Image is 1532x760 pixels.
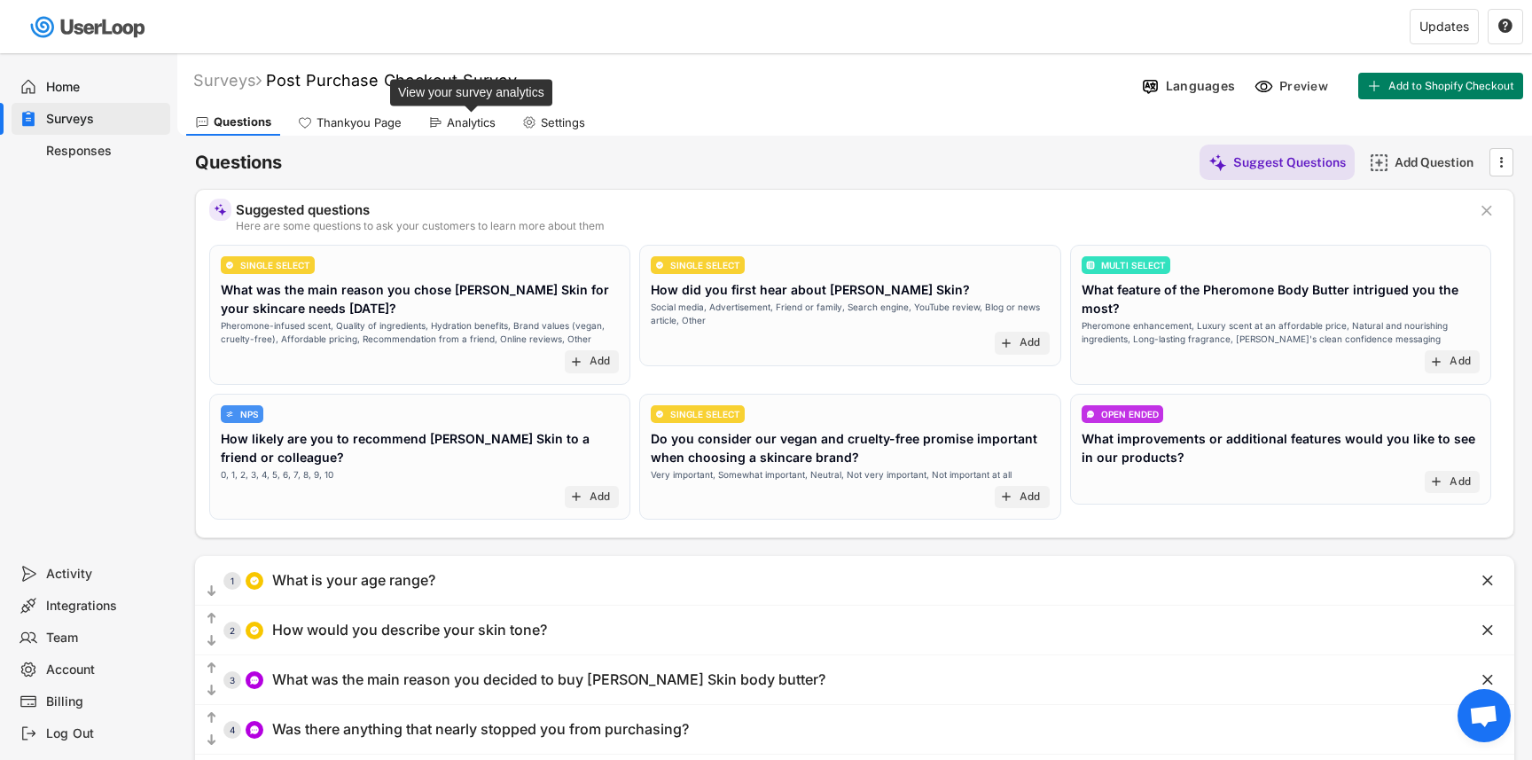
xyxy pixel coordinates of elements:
[1388,81,1514,91] span: Add to Shopify Checkout
[1395,154,1483,170] div: Add Question
[46,598,163,615] div: Integrations
[223,725,241,734] div: 4
[46,725,163,742] div: Log Out
[1500,153,1504,171] text: 
[1020,336,1041,350] div: Add
[214,203,227,216] img: MagicMajor%20%28Purple%29.svg
[221,280,619,317] div: What was the main reason you chose [PERSON_NAME] Skin for your skincare needs [DATE]?
[240,410,259,419] div: NPS
[1479,572,1497,590] button: 
[193,70,262,90] div: Surveys
[240,261,310,270] div: SINGLE SELECT
[655,261,664,270] img: CircleTickMinorWhite.svg
[651,468,1012,482] div: Very important, Somewhat important, Neutral, Not very important, Not important at all
[1492,149,1510,176] button: 
[1482,670,1493,689] text: 
[569,355,583,369] button: add
[207,733,216,748] text: 
[1082,280,1480,317] div: What feature of the Pheromone Body Butter intrigued you the most?
[221,429,619,466] div: How likely are you to recommend [PERSON_NAME] Skin to a friend or colleague?
[1082,319,1480,346] div: Pheromone enhancement, Luxury scent at an affordable price, Natural and nourishing ingredients, L...
[1479,622,1497,639] button: 
[1450,355,1471,369] div: Add
[655,410,664,419] img: CircleTickMinorWhite.svg
[272,621,547,639] div: How would you describe your skin tone?
[1166,78,1235,94] div: Languages
[225,261,234,270] img: CircleTickMinorWhite.svg
[1208,153,1227,172] img: MagicMajor%20%28Purple%29.svg
[569,490,583,504] button: add
[1479,671,1497,689] button: 
[46,566,163,583] div: Activity
[249,576,260,586] img: CircleTickMinorWhite.svg
[1141,77,1160,96] img: Language%20Icon.svg
[46,143,163,160] div: Responses
[1450,475,1471,490] div: Add
[223,626,241,635] div: 2
[1358,73,1523,99] button: Add to Shopify Checkout
[1498,18,1512,34] text: 
[236,203,1465,216] div: Suggested questions
[317,115,402,130] div: Thankyou Page
[221,319,619,346] div: Pheromone-infused scent, Quality of ingredients, Hydration benefits, Brand values (vegan, cruelty...
[204,583,219,600] button: 
[1429,355,1443,369] button: add
[249,725,260,735] img: ConversationMinor.svg
[207,661,216,676] text: 
[1101,261,1166,270] div: MULTI SELECT
[46,79,163,96] div: Home
[266,71,517,90] font: Post Purchase Checkout Survey
[46,111,163,128] div: Surveys
[207,710,216,725] text: 
[204,660,219,678] button: 
[1101,410,1159,419] div: OPEN ENDED
[236,221,1465,231] div: Here are some questions to ask your customers to learn more about them
[46,630,163,646] div: Team
[272,571,435,590] div: What is your age range?
[223,576,241,585] div: 1
[651,301,1049,327] div: Social media, Advertisement, Friend or family, Search engine, YouTube review, Blog or news articl...
[207,633,216,648] text: 
[272,720,689,739] div: Was there anything that nearly stopped you from purchasing?
[1279,78,1333,94] div: Preview
[214,114,271,129] div: Questions
[670,261,740,270] div: SINGLE SELECT
[249,675,260,686] img: ConversationMinor.svg
[204,632,219,650] button: 
[590,490,611,505] div: Add
[46,693,163,710] div: Billing
[1082,429,1480,466] div: What improvements or additional features would you like to see in our products?
[1482,571,1493,590] text: 
[541,115,585,130] div: Settings
[1370,153,1388,172] img: AddMajor.svg
[204,732,219,749] button: 
[1086,410,1095,419] img: ConversationMinor.svg
[1419,20,1469,33] div: Updates
[207,683,216,698] text: 
[249,625,260,636] img: CircleTickMinorWhite.svg
[207,611,216,626] text: 
[1020,490,1041,505] div: Add
[225,410,234,419] img: AdjustIcon.svg
[204,682,219,700] button: 
[46,662,163,678] div: Account
[1458,689,1511,742] div: Open chat
[1429,474,1443,489] button: add
[1478,202,1496,220] button: 
[590,355,611,369] div: Add
[999,336,1013,350] button: add
[207,584,216,599] text: 
[195,151,282,175] h6: Questions
[1481,201,1492,220] text: 
[651,429,1049,466] div: Do you consider our vegan and cruelty-free promise important when choosing a skincare brand?
[1482,621,1493,639] text: 
[999,490,1013,504] button: add
[204,709,219,727] button: 
[204,610,219,628] button: 
[447,115,496,130] div: Analytics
